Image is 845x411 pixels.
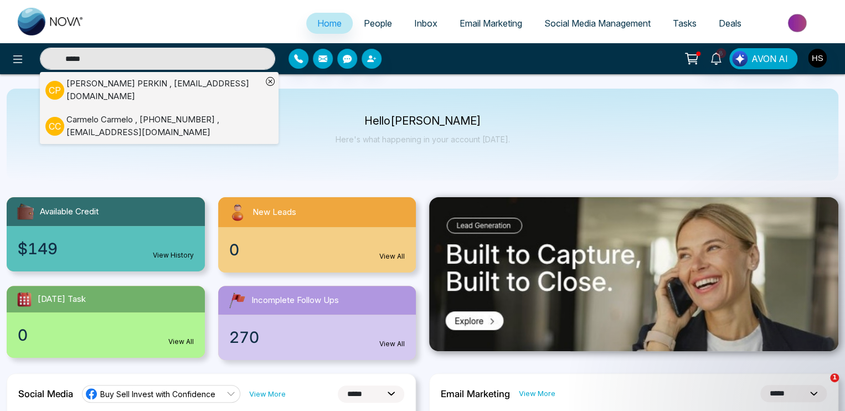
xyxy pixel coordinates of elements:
[100,389,215,399] span: Buy Sell Invest with Confidence
[460,18,522,29] span: Email Marketing
[40,206,99,218] span: Available Credit
[18,388,73,399] h2: Social Media
[533,13,662,34] a: Social Media Management
[336,116,510,126] p: Hello [PERSON_NAME]
[66,78,262,102] div: [PERSON_NAME] PERKIN , [EMAIL_ADDRESS][DOMAIN_NAME]
[227,290,247,310] img: followUps.svg
[253,206,296,219] span: New Leads
[414,18,437,29] span: Inbox
[379,339,405,349] a: View All
[379,251,405,261] a: View All
[729,48,797,69] button: AVON AI
[251,294,339,307] span: Incomplete Follow Ups
[249,389,286,399] a: View More
[229,326,259,349] span: 270
[441,388,510,399] h2: Email Marketing
[519,388,555,399] a: View More
[229,238,239,261] span: 0
[716,48,726,58] span: 8
[719,18,741,29] span: Deals
[16,290,33,308] img: todayTask.svg
[449,13,533,34] a: Email Marketing
[751,52,788,65] span: AVON AI
[708,13,753,34] a: Deals
[45,81,64,100] p: C P
[38,293,86,306] span: [DATE] Task
[16,202,35,222] img: availableCredit.svg
[45,117,64,136] p: C C
[703,48,729,68] a: 8
[212,197,423,273] a: New Leads0View All
[227,202,248,223] img: newLeads.svg
[429,197,838,351] img: .
[212,286,423,360] a: Incomplete Follow Ups270View All
[153,250,194,260] a: View History
[808,49,827,68] img: User Avatar
[66,114,262,138] div: Carmelo Carmelo , [PHONE_NUMBER] , [EMAIL_ADDRESS][DOMAIN_NAME]
[830,373,839,382] span: 1
[673,18,697,29] span: Tasks
[758,11,838,35] img: Market-place.gif
[317,18,342,29] span: Home
[353,13,403,34] a: People
[807,373,834,400] iframe: Intercom live chat
[403,13,449,34] a: Inbox
[336,135,510,144] p: Here's what happening in your account [DATE].
[18,323,28,347] span: 0
[662,13,708,34] a: Tasks
[168,337,194,347] a: View All
[18,8,84,35] img: Nova CRM Logo
[364,18,392,29] span: People
[544,18,651,29] span: Social Media Management
[306,13,353,34] a: Home
[624,304,845,381] iframe: Intercom notifications message
[732,51,748,66] img: Lead Flow
[18,237,58,260] span: $149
